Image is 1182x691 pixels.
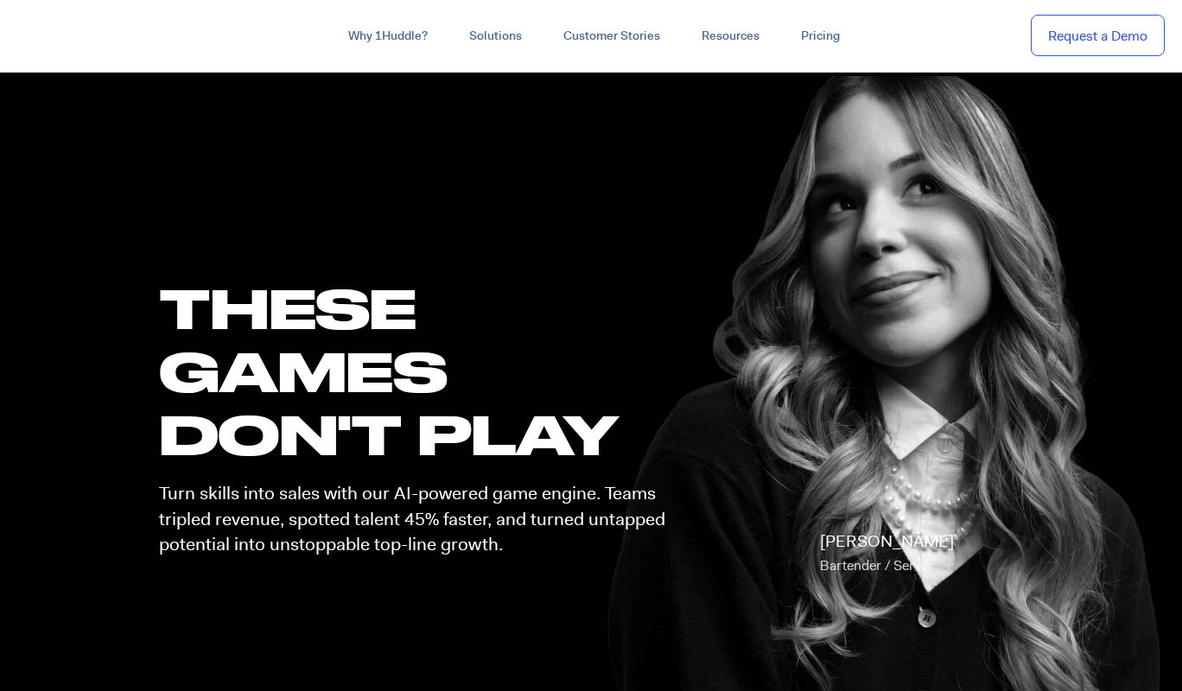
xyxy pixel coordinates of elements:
a: Request a Demo [1031,15,1165,57]
img: ... [17,19,141,52]
a: Customer Stories [543,21,681,52]
p: Turn skills into sales with our AI-powered game engine. Teams tripled revenue, spotted talent 45%... [159,481,681,557]
a: Solutions [448,21,543,52]
a: Pricing [780,21,861,52]
span: Bartender / Server [820,556,933,574]
p: [PERSON_NAME] [820,529,954,578]
a: Resources [681,21,780,52]
h1: these GAMES DON'T PLAY [159,276,681,466]
a: Why 1Huddle? [327,21,448,52]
